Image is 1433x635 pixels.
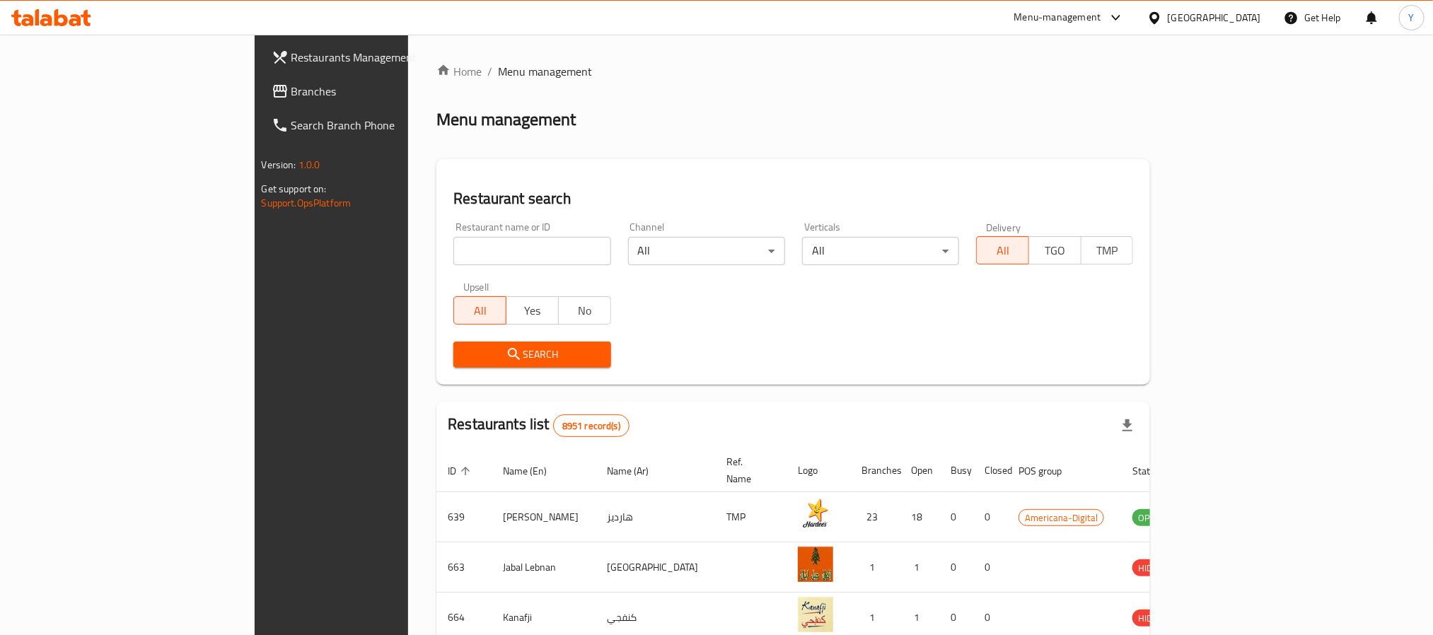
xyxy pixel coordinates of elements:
[596,542,715,593] td: [GEOGRAPHIC_DATA]
[939,492,973,542] td: 0
[982,240,1023,261] span: All
[900,542,939,593] td: 1
[798,547,833,582] img: Jabal Lebnan
[973,492,1007,542] td: 0
[453,342,610,368] button: Search
[1132,559,1175,576] div: HIDDEN
[512,301,553,321] span: Yes
[291,117,482,134] span: Search Branch Phone
[436,63,1150,80] nav: breadcrumb
[498,63,592,80] span: Menu management
[262,194,352,212] a: Support.OpsPlatform
[596,492,715,542] td: هارديز
[900,449,939,492] th: Open
[850,492,900,542] td: 23
[986,222,1021,232] label: Delivery
[973,542,1007,593] td: 0
[453,188,1133,209] h2: Restaurant search
[628,237,785,265] div: All
[1081,236,1134,264] button: TMP
[1110,409,1144,443] div: Export file
[291,83,482,100] span: Branches
[1019,462,1080,479] span: POS group
[503,462,565,479] span: Name (En)
[1132,610,1175,627] span: HIDDEN
[1168,10,1261,25] div: [GEOGRAPHIC_DATA]
[260,74,494,108] a: Branches
[1132,462,1178,479] span: Status
[492,542,596,593] td: Jabal Lebnan
[460,301,501,321] span: All
[291,49,482,66] span: Restaurants Management
[1132,510,1167,526] span: OPEN
[850,542,900,593] td: 1
[1028,236,1081,264] button: TGO
[1014,9,1101,26] div: Menu-management
[448,462,475,479] span: ID
[726,453,770,487] span: Ref. Name
[463,282,489,292] label: Upsell
[1035,240,1076,261] span: TGO
[564,301,605,321] span: No
[260,40,494,74] a: Restaurants Management
[262,156,296,174] span: Version:
[850,449,900,492] th: Branches
[802,237,959,265] div: All
[976,236,1029,264] button: All
[900,492,939,542] td: 18
[973,449,1007,492] th: Closed
[465,346,599,363] span: Search
[506,296,559,325] button: Yes
[715,492,787,542] td: TMP
[448,414,630,437] h2: Restaurants list
[1409,10,1415,25] span: Y
[939,542,973,593] td: 0
[436,108,576,131] h2: Menu management
[1019,510,1103,526] span: Americana-Digital
[492,492,596,542] td: [PERSON_NAME]
[798,496,833,532] img: Hardee's
[260,108,494,142] a: Search Branch Phone
[558,296,611,325] button: No
[298,156,320,174] span: 1.0.0
[1132,560,1175,576] span: HIDDEN
[1087,240,1128,261] span: TMP
[607,462,667,479] span: Name (Ar)
[787,449,850,492] th: Logo
[1132,509,1167,526] div: OPEN
[453,296,506,325] button: All
[939,449,973,492] th: Busy
[453,237,610,265] input: Search for restaurant name or ID..
[554,419,629,433] span: 8951 record(s)
[798,597,833,632] img: Kanafji
[262,180,327,198] span: Get support on:
[553,414,630,437] div: Total records count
